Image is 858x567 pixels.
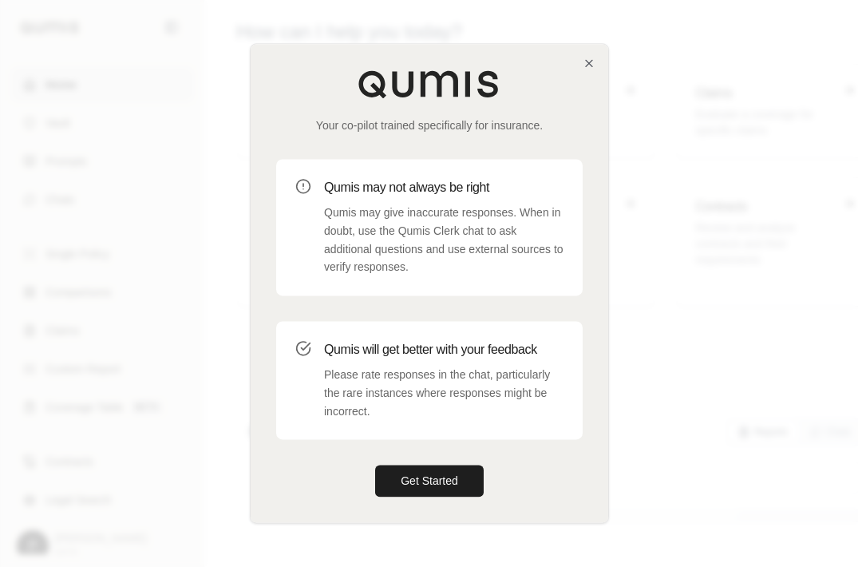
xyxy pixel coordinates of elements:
[324,204,563,276] p: Qumis may give inaccurate responses. When in doubt, use the Qumis Clerk chat to ask additional qu...
[324,178,563,197] h3: Qumis may not always be right
[324,366,563,420] p: Please rate responses in the chat, particularly the rare instances where responses might be incor...
[358,69,501,98] img: Qumis Logo
[276,117,583,133] p: Your co-pilot trained specifically for insurance.
[324,340,563,359] h3: Qumis will get better with your feedback
[375,466,484,498] button: Get Started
